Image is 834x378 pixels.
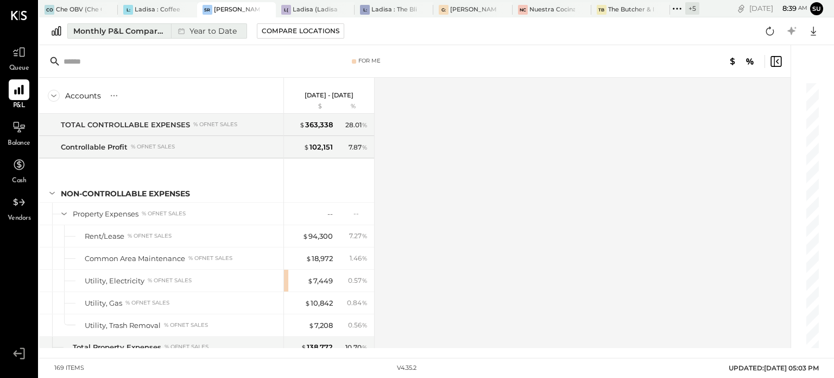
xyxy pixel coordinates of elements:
[257,23,344,39] button: Compare Locations
[164,321,208,329] div: % of NET SALES
[301,342,333,352] div: 138,772
[61,120,190,130] div: TOTAL CONTROLLABLE EXPENSES
[203,5,212,15] div: SR
[73,342,161,352] div: Total Property Expenses
[304,142,333,152] div: 102,151
[56,5,102,14] div: Che OBV (Che OBV LLC) - Ignite
[54,364,84,373] div: 169 items
[171,24,241,38] div: Year to Date
[362,120,368,129] span: %
[529,5,575,14] div: Nuestra Cocina LLC - [GEOGRAPHIC_DATA]
[85,298,122,308] div: Utility, Gas
[148,277,192,284] div: % of NET SALES
[729,364,819,372] span: UPDATED: [DATE] 05:03 PM
[165,343,208,351] div: % of NET SALES
[305,91,353,99] p: [DATE] - [DATE]
[305,299,311,307] span: $
[214,5,260,14] div: [PERSON_NAME]' Rooftop - Ignite
[293,5,338,14] div: Ladisa (Ladisa Corp.) - Ignite
[308,321,314,330] span: $
[73,209,138,219] div: Property Expenses
[362,276,368,284] span: %
[128,232,172,240] div: % of NET SALES
[13,101,26,111] span: P&L
[85,276,144,286] div: Utility, Electricity
[1,154,37,186] a: Cash
[362,320,368,329] span: %
[305,298,333,308] div: 10,842
[188,255,232,262] div: % of NET SALES
[439,5,448,15] div: G:
[12,176,26,186] span: Cash
[9,64,29,73] span: Queue
[749,3,807,14] div: [DATE]
[775,3,797,14] span: 8 : 39
[360,5,370,15] div: L:
[1,79,37,111] a: P&L
[345,343,368,352] div: 10.70
[345,120,368,130] div: 28.01
[45,5,54,15] div: CO
[608,5,654,14] div: The Butcher & Barrel (L Argento LLC) - [GEOGRAPHIC_DATA]
[518,5,528,15] div: NC
[597,5,606,15] div: TB
[306,254,312,263] span: $
[67,23,247,39] button: Monthly P&L Comparison Year to Date
[362,343,368,351] span: %
[302,231,333,241] div: 94,300
[306,253,333,264] div: 18,972
[289,102,333,111] div: $
[362,298,368,307] span: %
[362,142,368,151] span: %
[371,5,417,14] div: Ladisa : The Blind Pig
[125,299,169,307] div: % of NET SALES
[85,320,161,331] div: Utility, Trash Removal
[73,26,165,36] div: Monthly P&L Comparison
[65,90,101,101] div: Accounts
[302,232,308,240] span: $
[397,364,416,373] div: v 4.35.2
[349,142,368,152] div: 7.87
[353,209,368,218] div: --
[349,231,368,241] div: 7.27
[1,42,37,73] a: Queue
[1,117,37,148] a: Balance
[61,188,190,199] div: NON-CONTROLLABLE EXPENSES
[810,2,823,15] button: su
[193,121,237,128] div: % of NET SALES
[350,253,368,263] div: 1.46
[8,214,31,224] span: Vendors
[304,142,309,151] span: $
[135,5,180,14] div: Ladisa : Coffee at Lola's
[61,142,128,152] div: Controllable Profit
[348,320,368,330] div: 0.56
[307,276,333,286] div: 7,449
[308,320,333,331] div: 7,208
[798,4,807,12] span: am
[299,120,305,129] span: $
[281,5,291,15] div: L(
[327,209,333,219] div: --
[362,231,368,240] span: %
[450,5,496,14] div: [PERSON_NAME]'s : [PERSON_NAME]'s
[348,276,368,286] div: 0.57
[347,298,368,308] div: 0.84
[301,343,307,351] span: $
[142,210,186,218] div: % of NET SALES
[85,231,124,241] div: Rent/Lease
[262,26,339,35] div: Compare Locations
[736,3,747,14] div: copy link
[131,143,175,151] div: % of NET SALES
[358,57,381,65] div: For Me
[123,5,133,15] div: L:
[307,276,313,285] span: $
[685,2,699,15] div: + 5
[362,253,368,262] span: %
[1,192,37,224] a: Vendors
[299,120,333,130] div: 363,338
[8,139,30,148] span: Balance
[336,102,371,111] div: %
[85,253,185,264] div: Common Area Maintenance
